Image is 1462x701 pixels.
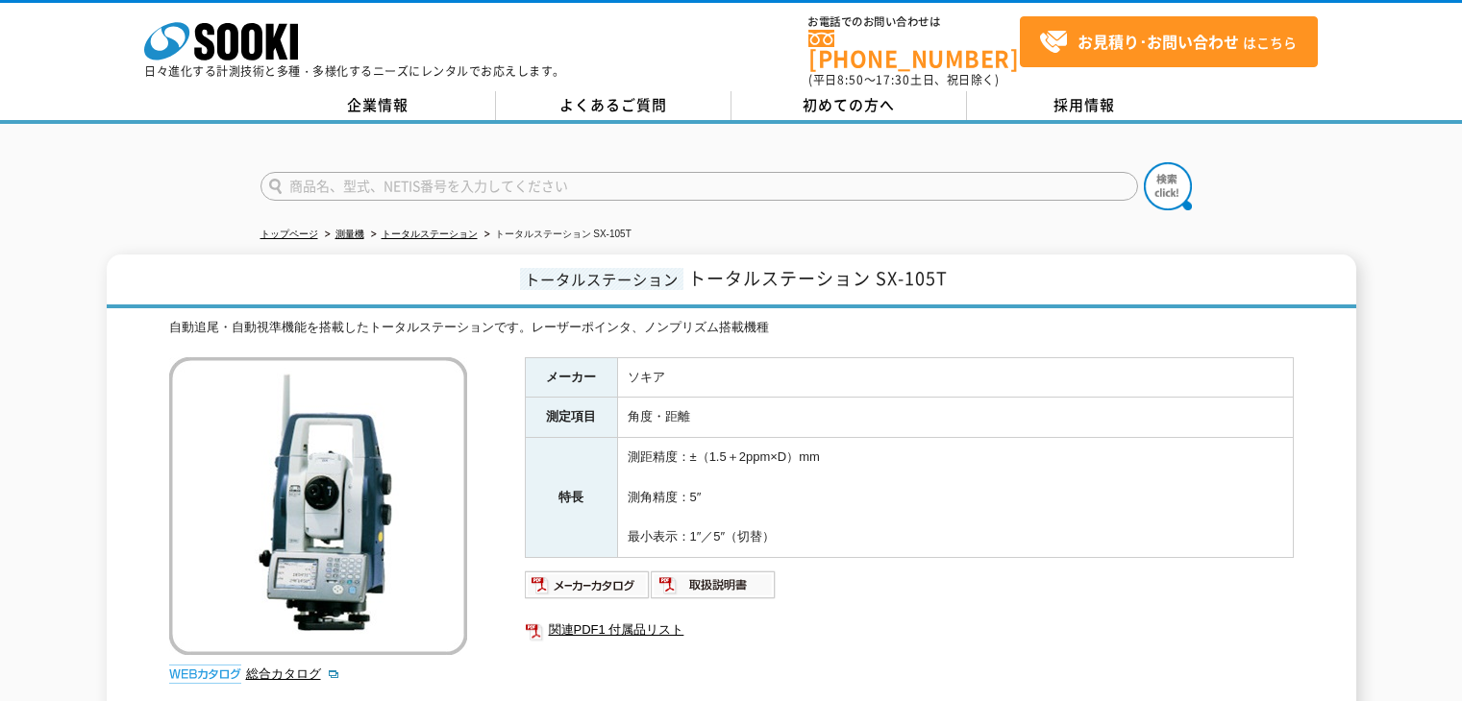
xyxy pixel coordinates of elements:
strong: お見積り･お問い合わせ [1078,30,1239,53]
span: お電話でのお問い合わせは [808,16,1020,28]
span: 初めての方へ [803,94,895,115]
a: メーカーカタログ [525,582,651,596]
th: メーカー [525,357,617,398]
span: 8:50 [837,71,864,88]
img: 取扱説明書 [651,569,777,600]
a: トップページ [260,229,318,239]
td: ソキア [617,357,1293,398]
img: webカタログ [169,665,241,684]
th: 測定項目 [525,398,617,438]
span: トータルステーション [520,268,683,290]
td: 角度・距離 [617,398,1293,438]
span: 17:30 [876,71,910,88]
a: よくあるご質問 [496,91,731,120]
a: 総合カタログ [246,666,340,681]
a: トータルステーション [382,229,478,239]
a: 取扱説明書 [651,582,777,596]
img: btn_search.png [1144,162,1192,210]
img: メーカーカタログ [525,569,651,600]
a: 測量機 [335,229,364,239]
span: トータルステーション SX-105T [688,265,948,291]
a: 採用情報 [967,91,1202,120]
div: 自動追尾・自動視準機能を搭載したトータルステーションです。レーザーポインタ、ノンプリズム搭載機種 [169,318,1294,338]
td: 測距精度：±（1.5＋2ppm×D）mm 測角精度：5″ 最小表示：1″／5″（切替） [617,438,1293,558]
span: はこちら [1039,28,1297,57]
th: 特長 [525,438,617,558]
span: (平日 ～ 土日、祝日除く) [808,71,999,88]
li: トータルステーション SX-105T [481,225,632,245]
img: トータルステーション SX-105T [169,357,467,655]
a: 初めての方へ [731,91,967,120]
a: お見積り･お問い合わせはこちら [1020,16,1318,67]
a: [PHONE_NUMBER] [808,30,1020,69]
a: 関連PDF1 付属品リスト [525,617,1294,642]
input: 商品名、型式、NETIS番号を入力してください [260,172,1138,201]
p: 日々進化する計測技術と多種・多様化するニーズにレンタルでお応えします。 [144,65,565,77]
a: 企業情報 [260,91,496,120]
